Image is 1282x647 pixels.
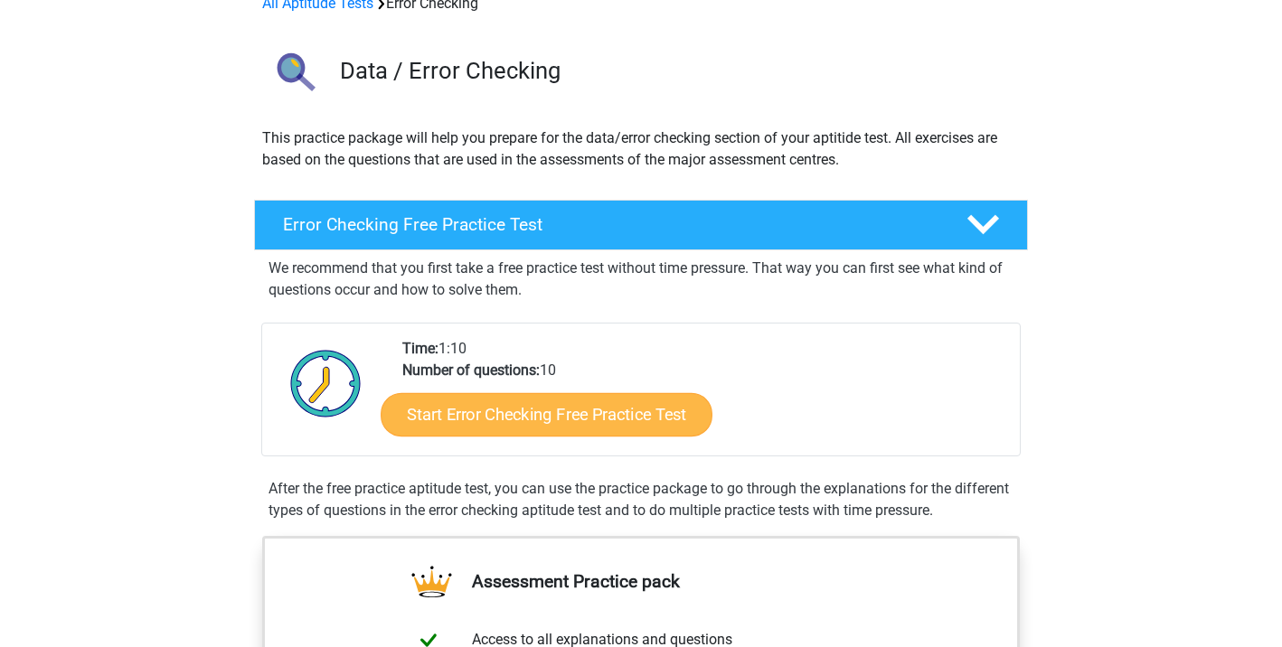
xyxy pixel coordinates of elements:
[280,338,372,428] img: Clock
[255,36,332,113] img: error checking
[247,200,1035,250] a: Error Checking Free Practice Test
[261,478,1021,521] div: After the free practice aptitude test, you can use the practice package to go through the explana...
[402,361,540,379] b: Number of questions:
[340,57,1013,85] h3: Data / Error Checking
[269,258,1013,301] p: We recommend that you first take a free practice test without time pressure. That way you can fir...
[381,393,712,436] a: Start Error Checking Free Practice Test
[283,214,938,235] h4: Error Checking Free Practice Test
[262,127,1020,171] p: This practice package will help you prepare for the data/error checking section of your aptitide ...
[389,338,1019,455] div: 1:10 10
[402,340,438,357] b: Time:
